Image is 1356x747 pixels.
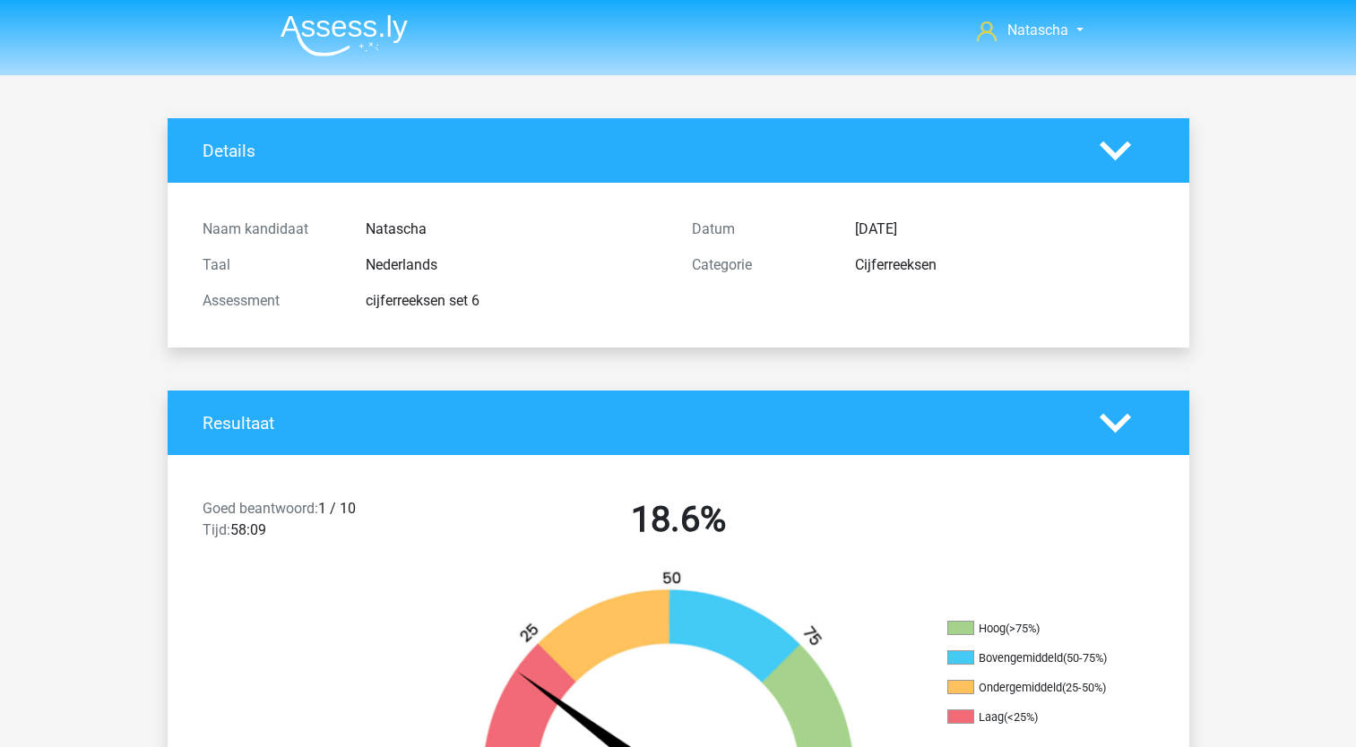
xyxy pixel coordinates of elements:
div: Assessment [189,290,352,312]
li: Hoog [947,621,1127,637]
h4: Details [203,141,1073,161]
a: Natascha [970,20,1090,41]
div: [DATE] [842,219,1168,240]
h4: Resultaat [203,413,1073,434]
div: Cijferreeksen [842,254,1168,276]
div: Datum [678,219,842,240]
div: Nederlands [352,254,678,276]
h2: 18.6% [447,498,910,541]
div: (50-75%) [1063,651,1107,665]
div: Categorie [678,254,842,276]
li: Laag [947,709,1127,726]
div: (<25%) [1004,710,1038,724]
div: (25-50%) [1062,681,1106,694]
div: Taal [189,254,352,276]
div: cijferreeksen set 6 [352,290,678,312]
div: 1 / 10 58:09 [189,498,434,548]
span: Goed beantwoord: [203,500,318,517]
li: Ondergemiddeld [947,680,1127,696]
div: (>75%) [1006,622,1040,635]
img: Assessly [281,14,408,56]
li: Bovengemiddeld [947,650,1127,666]
div: Natascha [352,219,678,240]
span: Tijd: [203,521,230,538]
span: Natascha [1007,21,1068,39]
div: Naam kandidaat [189,219,352,240]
